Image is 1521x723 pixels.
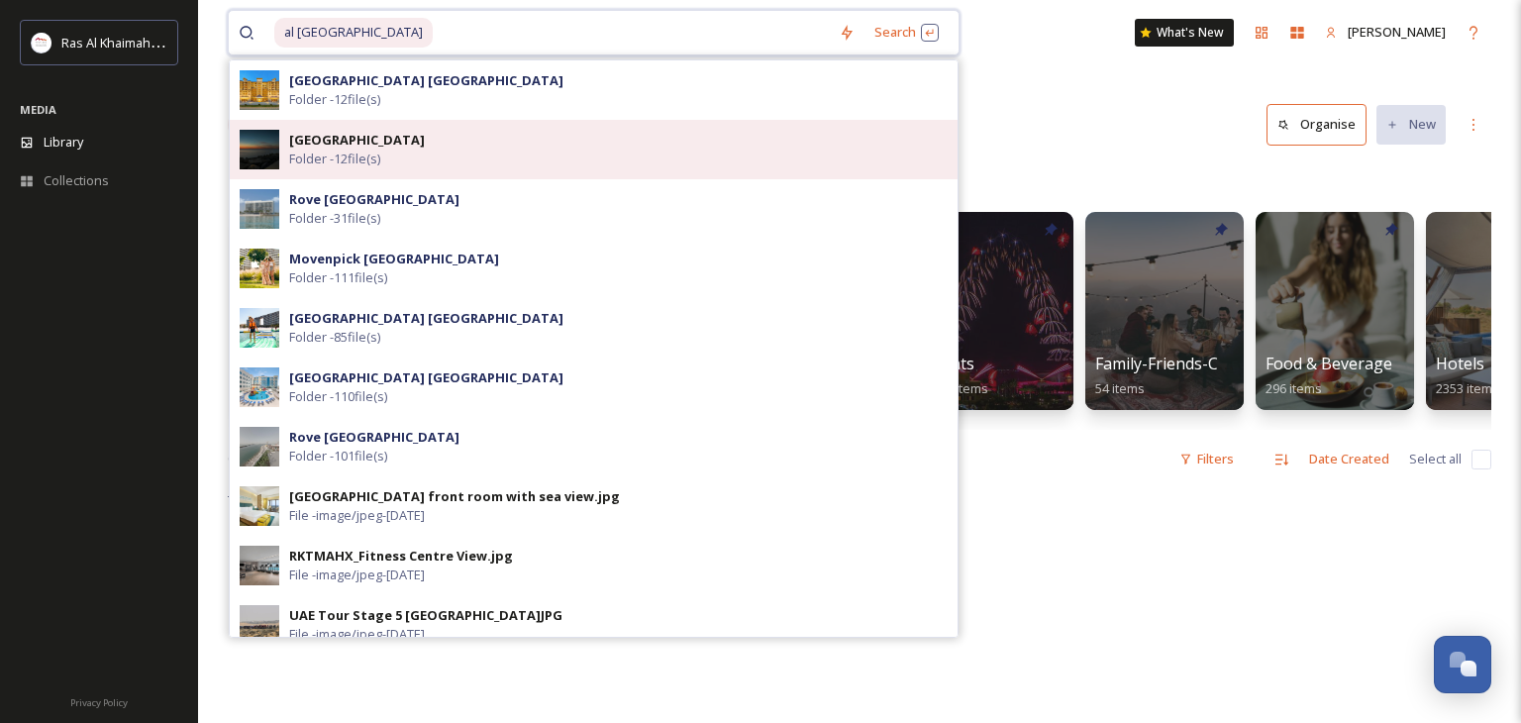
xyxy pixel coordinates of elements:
[289,309,563,327] strong: [GEOGRAPHIC_DATA] [GEOGRAPHIC_DATA]
[1169,440,1244,478] div: Filters
[240,546,279,585] img: 079f1ab9-2cb9-434b-9149-f79e4b885eab.jpg
[240,70,279,110] img: c62a85eb-184c-4a6d-80b9-5b12159fd14a.jpg
[240,367,279,407] img: 537ec3ea-6a47-4367-9128-3a6652454a1a.jpg
[61,33,342,52] span: Ras Al Khaimah Tourism Development Authority
[240,249,279,288] img: a850b82a-6529-4a46-a378-a5407273515d.jpg
[70,696,128,709] span: Privacy Policy
[240,308,279,348] img: 88cc24c2-a6af-444d-8858-61633f7b6305.jpg
[1436,353,1484,374] span: Hotels
[289,487,620,506] div: [GEOGRAPHIC_DATA] front room with sea view.jpg
[228,450,260,468] span: 0 file s
[289,368,563,386] strong: [GEOGRAPHIC_DATA] [GEOGRAPHIC_DATA]
[289,625,425,644] span: File - image/jpeg - [DATE]
[70,689,128,713] a: Privacy Policy
[20,102,56,117] span: MEDIA
[864,13,949,52] div: Search
[1266,379,1322,397] span: 296 items
[44,133,83,152] span: Library
[1376,105,1446,144] button: New
[1409,450,1462,468] span: Select all
[1095,355,1299,397] a: Family-Friends-Couple-Solo54 items
[1266,353,1392,374] span: Food & Beverage
[228,491,359,509] span: There is nothing here.
[289,428,459,446] strong: Rove [GEOGRAPHIC_DATA]
[1095,353,1299,374] span: Family-Friends-Couple-Solo
[1348,23,1446,41] span: [PERSON_NAME]
[240,130,279,169] img: 89c51c16-323b-4fd9-b4ad-46a69794aafb.jpg
[1436,379,1499,397] span: 2353 items
[289,268,387,287] span: Folder - 111 file(s)
[289,328,380,347] span: Folder - 85 file(s)
[1095,379,1145,397] span: 54 items
[240,605,279,645] img: ac1ddbf4-1ca1-4a4e-bcf8-6c98679652f7.jpg
[289,90,380,109] span: Folder - 12 file(s)
[274,18,433,47] span: al [GEOGRAPHIC_DATA]
[240,189,279,229] img: df74b742-9e19-4a8e-b845-efa8a208ed1c.jpg
[289,547,513,566] div: RKTMAHX_Fitness Centre View.jpg
[289,131,425,149] strong: [GEOGRAPHIC_DATA]
[1299,440,1399,478] div: Date Created
[1315,13,1456,52] a: [PERSON_NAME]
[289,250,499,267] strong: Movenpick [GEOGRAPHIC_DATA]
[289,209,380,228] span: Folder - 31 file(s)
[289,190,459,208] strong: Rove [GEOGRAPHIC_DATA]
[289,606,562,625] div: UAE Tour Stage 5 [GEOGRAPHIC_DATA]JPG
[289,566,425,584] span: File - image/jpeg - [DATE]
[289,506,425,525] span: File - image/jpeg - [DATE]
[289,150,380,168] span: Folder - 12 file(s)
[289,71,563,89] strong: [GEOGRAPHIC_DATA] [GEOGRAPHIC_DATA]
[1434,636,1491,693] button: Open Chat
[1266,355,1392,397] a: Food & Beverage296 items
[240,427,279,466] img: a3f78537-ada5-44df-8dc8-56df2793f1cd.jpg
[44,171,109,190] span: Collections
[289,447,387,465] span: Folder - 101 file(s)
[1135,19,1234,47] a: What's New
[32,33,51,52] img: Logo_RAKTDA_RGB-01.png
[1436,355,1499,397] a: Hotels2353 items
[1267,104,1367,145] button: Organise
[240,486,279,526] img: 374f376b-f433-4091-9a85-c37ef7bd4467.jpg
[289,387,387,406] span: Folder - 110 file(s)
